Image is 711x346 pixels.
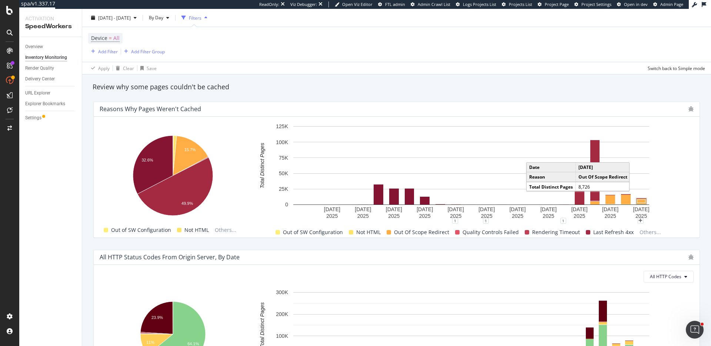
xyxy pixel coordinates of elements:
div: 1 [560,218,566,224]
svg: A chart. [100,132,246,221]
button: Filters [178,12,210,24]
text: 2025 [388,213,400,219]
text: 2025 [605,213,616,219]
a: Overview [25,43,77,51]
div: Add Filter [98,48,118,54]
a: Explorer Bookmarks [25,100,77,108]
span: FTL admin [385,1,405,7]
text: 2025 [450,213,461,219]
span: Device [91,34,107,41]
button: [DATE] - [DATE] [88,12,140,24]
div: Filters [189,14,201,21]
div: Delivery Center [25,75,55,83]
a: URL Explorer [25,89,77,97]
text: 2025 [481,213,493,219]
div: plus [638,218,644,224]
button: Apply [88,62,110,74]
span: Others... [212,226,239,234]
text: 49.9% [181,201,193,206]
text: 64.1% [187,342,199,346]
span: Not HTML [184,226,209,234]
a: Project Settings [574,1,611,7]
text: [DATE] [633,206,650,212]
div: 1 [483,218,489,224]
text: 25K [279,186,288,192]
span: Logs Projects List [463,1,496,7]
svg: A chart. [249,123,694,221]
div: URL Explorer [25,89,50,97]
span: Projects List [509,1,532,7]
text: 125K [276,123,288,129]
span: Out of SW Configuration [283,228,343,237]
div: Reasons why pages weren't cached [100,105,201,113]
div: Apply [98,65,110,71]
text: 2025 [635,213,647,219]
div: Inventory Monitoring [25,54,67,61]
span: By Day [146,14,163,21]
span: All HTTP Codes [650,273,681,280]
text: 75K [279,155,288,161]
text: 32.6% [141,158,153,162]
span: Project Settings [581,1,611,7]
span: Not HTML [356,228,381,237]
text: 200K [276,311,288,317]
text: 2025 [574,213,585,219]
button: Add Filter Group [121,47,165,56]
text: 300K [276,289,288,295]
a: Open Viz Editor [335,1,373,7]
button: All HTTP Codes [644,271,694,283]
text: 2025 [326,213,338,219]
span: Admin Page [660,1,683,7]
a: Inventory Monitoring [25,54,77,61]
a: Open in dev [617,1,648,7]
text: 2025 [512,213,523,219]
span: Project Page [545,1,569,7]
span: Open in dev [624,1,648,7]
a: Project Page [538,1,569,7]
span: Last Refresh 4xx [593,228,634,237]
text: [DATE] [417,206,433,212]
button: Clear [113,62,134,74]
div: Render Quality [25,64,54,72]
div: Add Filter Group [131,48,165,54]
div: Settings [25,114,41,122]
div: Clear [123,65,134,71]
text: 100K [276,333,288,339]
div: Overview [25,43,43,51]
text: 2025 [543,213,554,219]
span: = [109,34,112,41]
div: All HTTP Status Codes from Origin Server, by Date [100,253,240,261]
text: [DATE] [478,206,495,212]
a: Logs Projects List [456,1,496,7]
span: Out of SW Configuration [111,226,171,234]
button: Add Filter [88,47,118,56]
a: Projects List [502,1,532,7]
button: Switch back to Simple mode [645,62,705,74]
div: 1 [452,218,458,224]
div: Viz Debugger: [290,1,317,7]
div: Review why some pages couldn't be cached [89,82,704,92]
iframe: Intercom live chat [686,321,704,339]
text: [DATE] [324,206,340,212]
div: Explorer Bookmarks [25,100,65,108]
text: 50K [279,170,288,176]
span: Rendering Timeout [532,228,580,237]
text: Total Distinct Pages [259,143,265,188]
span: All [113,33,120,43]
span: Out Of Scope Redirect [394,228,449,237]
text: [DATE] [510,206,526,212]
a: Admin Page [653,1,683,7]
text: [DATE] [355,206,371,212]
a: Render Quality [25,64,77,72]
div: SpeedWorkers [25,22,76,31]
span: Quality Controls Failed [463,228,519,237]
text: 15.7% [184,147,196,152]
text: [DATE] [448,206,464,212]
text: 23.9% [151,315,163,320]
text: 2025 [357,213,369,219]
div: Activation [25,15,76,22]
text: [DATE] [602,206,618,212]
a: Delivery Center [25,75,77,83]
